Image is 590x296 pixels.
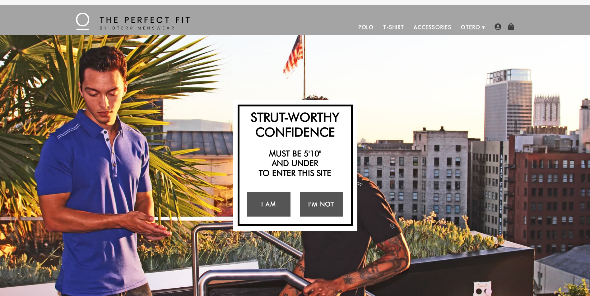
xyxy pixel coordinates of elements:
a: Polo [354,20,379,35]
img: shopping-bag-icon.png [508,23,514,30]
h2: Strut-Worthy Confidence [243,110,348,139]
h2: Must be 5'10" and under to enter this site [243,149,348,178]
img: user-account-icon.png [495,23,501,30]
a: Otero [456,20,485,35]
a: Accessories [409,20,456,35]
a: T-Shirt [379,20,409,35]
a: I'm Not [300,192,343,217]
a: I Am [247,192,290,217]
img: The Perfect Fit - by Otero Menswear - Logo [76,13,190,30]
